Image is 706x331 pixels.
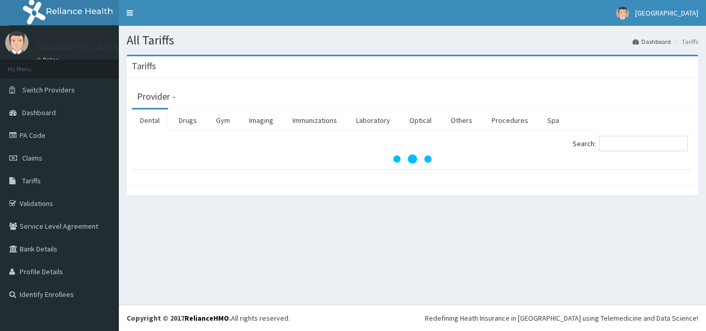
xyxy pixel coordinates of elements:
[599,136,688,151] input: Search:
[284,109,345,131] a: Immunizations
[22,153,42,163] span: Claims
[119,305,706,331] footer: All rights reserved.
[672,37,698,46] li: Tariffs
[132,109,168,131] a: Dental
[539,109,567,131] a: Spa
[36,56,61,64] a: Online
[171,109,205,131] a: Drugs
[36,42,121,51] p: [GEOGRAPHIC_DATA]
[22,85,75,94] span: Switch Providers
[137,92,175,101] h3: Provider -
[208,109,238,131] a: Gym
[127,34,698,47] h1: All Tariffs
[635,8,698,18] span: [GEOGRAPHIC_DATA]
[425,313,698,323] div: Redefining Heath Insurance in [GEOGRAPHIC_DATA] using Telemedicine and Data Science!
[442,109,481,131] a: Others
[22,176,41,185] span: Tariffs
[392,138,433,180] svg: audio-loading
[185,313,229,323] a: RelianceHMO
[241,109,282,131] a: Imaging
[483,109,536,131] a: Procedures
[348,109,398,131] a: Laboratory
[573,136,688,151] label: Search:
[5,31,28,54] img: User Image
[616,7,629,20] img: User Image
[22,108,56,117] span: Dashboard
[132,61,156,71] h3: Tariffs
[127,313,231,323] strong: Copyright © 2017 .
[401,109,440,131] a: Optical
[633,37,671,46] a: Dashboard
